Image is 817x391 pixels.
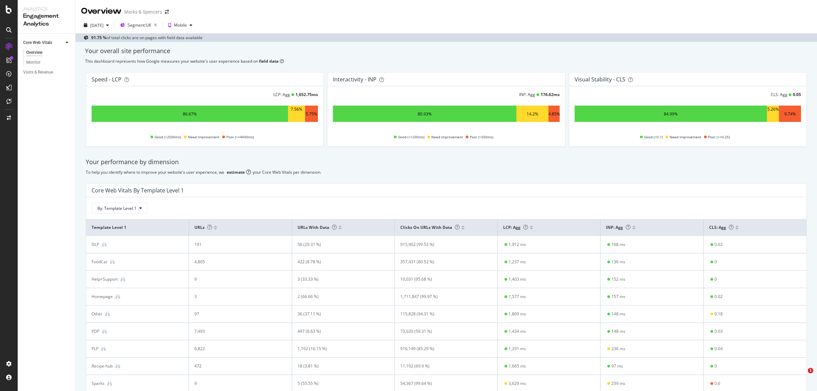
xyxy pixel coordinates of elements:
[26,59,41,66] div: Monitor
[226,133,254,141] span: Poor (>=4000ms)
[298,328,380,334] div: 497 (6.63 %)
[400,259,483,265] div: 357,431 (80.52 %)
[611,276,625,282] div: 152 ms
[194,380,277,387] div: 9
[509,276,526,282] div: 1,403 ms
[165,20,195,31] button: Mobile
[92,311,102,317] div: Other
[91,35,203,41] div: of total clicks are on pages with field data available
[298,380,380,387] div: 5 (55.55 %)
[611,380,625,387] div: 259 ms
[509,259,526,265] div: 1,237 ms
[298,224,337,230] span: URLs with data
[509,241,526,248] div: 1,912 ms
[26,49,70,56] a: Overview
[291,106,302,121] div: 7.56%
[194,224,212,230] span: URLs
[23,69,53,76] div: Visits & Revenue
[227,169,245,175] div: estimate
[400,276,483,282] div: 10,031 (95.68 %)
[298,363,380,369] div: 18 (3.81 %)
[670,133,701,141] span: Need Improvement
[273,92,290,97] div: LCP: Agg
[92,203,148,214] button: By: Template Level 1
[85,47,807,56] div: Your overall site performance
[92,241,99,248] div: DLP
[298,294,380,300] div: 2 (66.66 %)
[92,346,98,352] div: PLP
[470,133,493,141] span: Poor (>500ms)
[715,363,717,369] div: 0
[26,49,43,56] div: Overview
[23,12,70,28] div: Engagement Analytics
[708,133,730,141] span: Poor (>=0.25)
[715,311,723,317] div: 0.18
[333,76,377,83] div: Interactivity - INP
[128,22,151,28] span: Segment: UK
[431,133,463,141] span: Need Improvement
[400,363,483,369] div: 11,192 (69.9 %)
[611,259,625,265] div: 136 ms
[298,276,380,282] div: 3 (33.33 %)
[23,69,70,76] a: Visits & Revenue
[509,346,526,352] div: 1,291 ms
[23,39,64,46] a: Core Web Vitals
[715,241,723,248] div: 0.02
[793,92,801,97] div: 0.05
[509,294,526,300] div: 1,577 ms
[81,20,112,31] button: [DATE]
[92,224,181,231] span: Template Level 1
[298,311,380,317] div: 36 (37.11 %)
[400,328,483,334] div: 73,020 (59.31 %)
[23,5,70,12] div: Analytics
[92,76,122,83] div: Speed - LCP
[771,92,787,97] div: CLS: Agg
[86,169,807,175] div: To help you identify where to improve your website's user experience, we your Core Web Vitals per...
[611,346,625,352] div: 236 ms
[606,224,630,230] span: INP: Agg
[519,92,535,97] div: INP: Agg
[715,346,723,352] div: 0.04
[298,346,380,352] div: 1,102 (16.15 %)
[91,35,107,41] b: 91.75 %
[400,224,460,230] span: Clicks on URLs with data
[509,311,526,317] div: 1,809 ms
[194,294,277,300] div: 3
[298,259,380,265] div: 422 (8.78 %)
[715,259,717,265] div: 0
[86,158,807,167] div: Your performance by dimension
[767,106,779,121] div: 5.26%
[298,241,380,248] div: 56 (29.31 %)
[92,294,113,300] div: Homepage
[527,111,538,117] div: 14.2%
[715,294,723,300] div: 0.02
[188,133,220,141] span: Need Improvement
[418,111,432,117] div: 80.93%
[97,205,137,211] span: By: Template Level 1
[194,363,277,369] div: 472
[611,311,625,317] div: 148 ms
[194,328,277,334] div: 7,493
[715,276,717,282] div: 0
[398,133,424,141] span: Good (<=200ms)
[611,241,625,248] div: 168 ms
[26,59,70,66] a: Monitor
[183,111,197,117] div: 86.67%
[400,294,483,300] div: 1,711,847 (99.97 %)
[259,58,278,64] b: field data
[92,363,113,369] div: Recipe-hub
[509,328,526,334] div: 1,434 ms
[709,224,734,230] span: CLS: Agg
[92,276,118,282] div: Help+Support
[715,380,720,387] div: 0.6
[194,276,277,282] div: 9
[400,311,483,317] div: 115,828 (94.31 %)
[611,294,625,300] div: 157 ms
[794,368,810,384] iframe: Intercom live chat
[92,187,184,194] div: Core Web Vitals By Template Level 1
[155,133,181,141] span: Good (<2500ms)
[85,58,807,64] div: This dashboard represents how Google measures your website's user experience based on
[400,241,483,248] div: 915,902 (99.53 %)
[306,111,317,117] div: 5.75%
[575,76,625,83] div: Visual Stability - CLS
